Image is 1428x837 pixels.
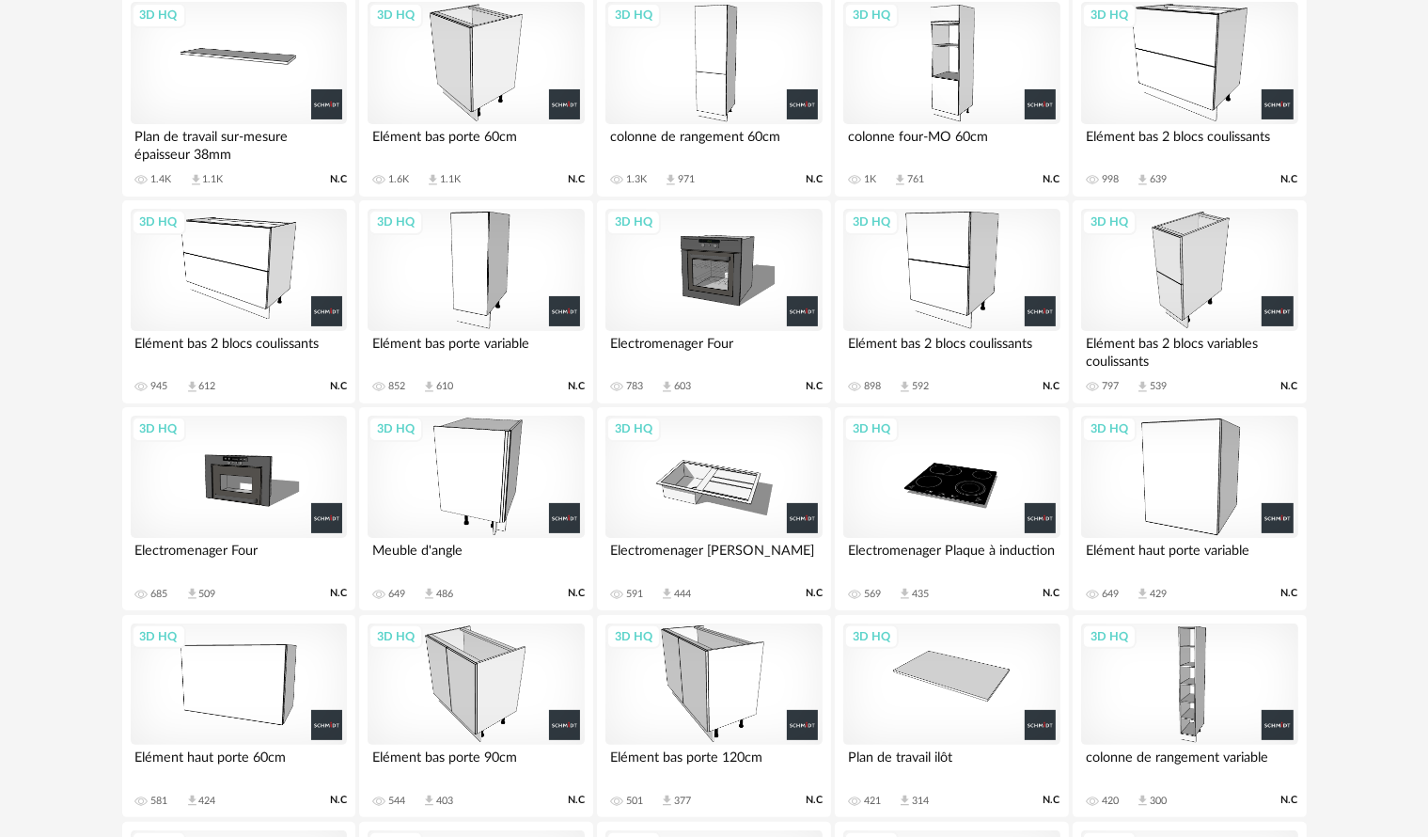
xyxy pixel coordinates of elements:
div: Plan de travail sur-mesure épaisseur 38mm [131,124,347,162]
div: 569 [864,588,881,601]
span: N.C [1281,587,1298,600]
a: 3D HQ Elément haut porte 60cm 581 Download icon 424 N.C [122,615,355,818]
div: 3D HQ [1082,417,1137,441]
div: 3D HQ [606,624,661,649]
div: 685 [151,588,168,601]
div: Elément bas 2 blocs variables coulissants [1081,331,1297,369]
span: Download icon [1136,587,1150,601]
div: colonne de rangement variable [1081,745,1297,782]
a: 3D HQ Plan de travail ilôt 421 Download icon 314 N.C [835,615,1068,818]
div: 486 [436,588,453,601]
div: Meuble d'angle [368,538,584,576]
div: 591 [626,588,643,601]
div: 3D HQ [369,417,423,441]
a: 3D HQ Meuble d'angle 649 Download icon 486 N.C [359,407,592,610]
div: 1.4K [151,173,172,186]
div: 612 [199,380,216,393]
span: N.C [1281,173,1298,186]
div: 603 [674,380,691,393]
div: 761 [907,173,924,186]
a: 3D HQ Elément bas 2 blocs coulissants 945 Download icon 612 N.C [122,200,355,403]
span: Download icon [660,794,674,808]
div: colonne four-MO 60cm [843,124,1059,162]
span: N.C [568,587,585,600]
div: 783 [626,380,643,393]
span: N.C [330,794,347,807]
div: 1.6K [388,173,409,186]
span: Download icon [660,380,674,394]
span: N.C [1281,380,1298,393]
div: 444 [674,588,691,601]
div: 314 [912,795,929,808]
a: 3D HQ Elément bas porte 120cm 501 Download icon 377 N.C [597,615,830,818]
div: 300 [1150,795,1167,808]
div: Elément bas porte variable [368,331,584,369]
div: 3D HQ [132,417,186,441]
div: Electromenager Plaque à induction [843,538,1059,576]
div: 3D HQ [844,3,899,27]
span: Download icon [189,173,203,187]
div: 3D HQ [132,3,186,27]
div: 581 [151,795,168,808]
div: 3D HQ [606,3,661,27]
div: 3D HQ [369,624,423,649]
div: 3D HQ [1082,210,1137,234]
span: N.C [806,794,823,807]
div: 998 [1102,173,1119,186]
div: 3D HQ [132,210,186,234]
div: 1.1K [440,173,461,186]
span: Download icon [1136,794,1150,808]
span: Download icon [898,380,912,394]
div: 3D HQ [1082,624,1137,649]
div: Elément bas 2 blocs coulissants [843,331,1059,369]
span: Download icon [185,380,199,394]
a: 3D HQ Elément bas porte 90cm 544 Download icon 403 N.C [359,615,592,818]
div: 539 [1150,380,1167,393]
div: Elément bas 2 blocs coulissants [1081,124,1297,162]
span: N.C [806,173,823,186]
span: N.C [806,587,823,600]
span: Download icon [422,587,436,601]
div: 420 [1102,795,1119,808]
div: 971 [678,173,695,186]
div: 592 [912,380,929,393]
div: Elément bas porte 120cm [605,745,822,782]
div: Electromenager [PERSON_NAME] [605,538,822,576]
span: Download icon [1136,380,1150,394]
div: 649 [388,588,405,601]
span: N.C [330,173,347,186]
span: Download icon [1136,173,1150,187]
span: N.C [1044,380,1060,393]
a: 3D HQ Elément bas 2 blocs variables coulissants 797 Download icon 539 N.C [1073,200,1306,403]
span: Download icon [893,173,907,187]
span: N.C [568,173,585,186]
span: Download icon [898,587,912,601]
div: 3D HQ [844,210,899,234]
div: 945 [151,380,168,393]
a: 3D HQ Elément haut porte variable 649 Download icon 429 N.C [1073,407,1306,610]
div: Electromenager Four [605,331,822,369]
div: 424 [199,795,216,808]
div: 377 [674,795,691,808]
span: Download icon [185,587,199,601]
span: N.C [330,380,347,393]
a: 3D HQ Elément bas porte variable 852 Download icon 610 N.C [359,200,592,403]
div: 3D HQ [606,210,661,234]
div: 429 [1150,588,1167,601]
div: 1K [864,173,876,186]
div: Plan de travail ilôt [843,745,1059,782]
div: 610 [436,380,453,393]
div: 852 [388,380,405,393]
div: Elément haut porte variable [1081,538,1297,576]
span: Download icon [422,380,436,394]
div: 3D HQ [369,210,423,234]
span: N.C [1044,794,1060,807]
div: 797 [1102,380,1119,393]
span: N.C [1281,794,1298,807]
div: 435 [912,588,929,601]
a: 3D HQ Electromenager Four 685 Download icon 509 N.C [122,407,355,610]
div: Elément bas porte 90cm [368,745,584,782]
span: Download icon [426,173,440,187]
div: colonne de rangement 60cm [605,124,822,162]
div: 3D HQ [844,417,899,441]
